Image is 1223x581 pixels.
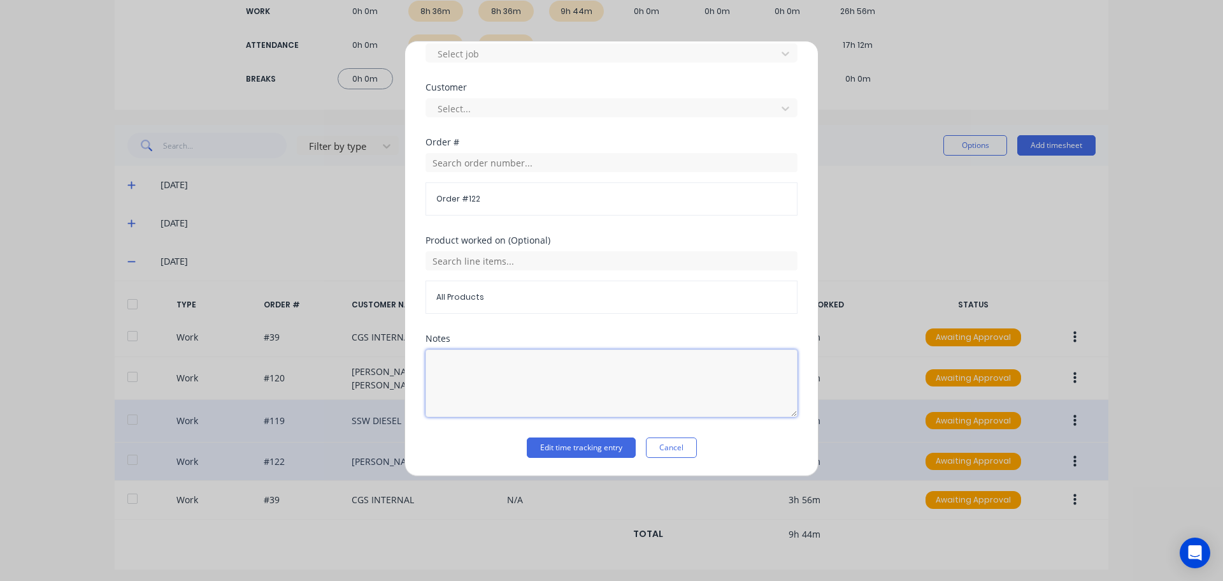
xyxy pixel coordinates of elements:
span: All Products [436,291,787,303]
div: Product worked on (Optional) [426,236,797,245]
div: Order # [426,138,797,147]
div: Notes [426,334,797,343]
button: Edit time tracking entry [527,438,636,458]
div: Open Intercom Messenger [1180,538,1210,568]
input: Search order number... [426,153,797,172]
div: Customer [426,83,797,92]
span: Order # 122 [436,193,787,205]
button: Cancel [646,438,697,458]
input: Search line items... [426,251,797,270]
